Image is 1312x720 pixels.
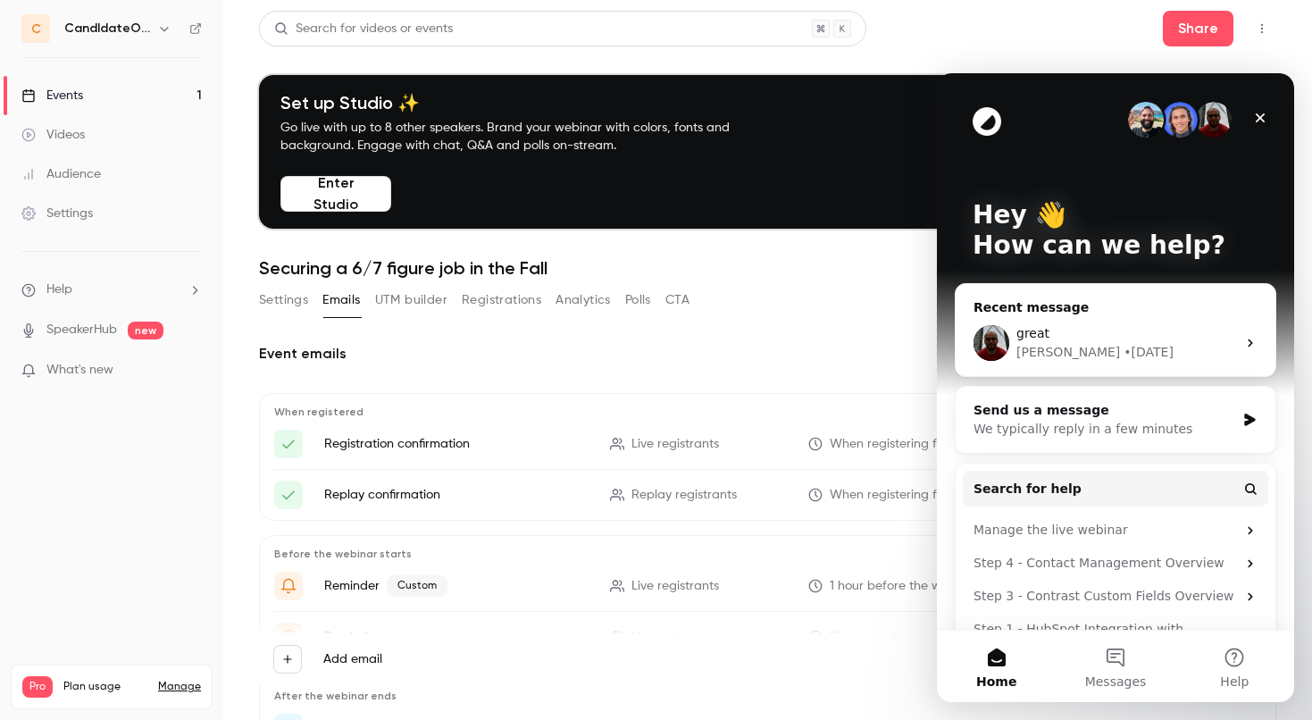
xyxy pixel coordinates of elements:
h4: Set up Studio ✨ [280,92,772,113]
p: When registered [274,405,1261,419]
li: Here's your access link to {{ event_name }}! [274,481,1261,509]
span: 1 hour before the webinar starts [830,577,1015,596]
button: Polls [625,286,651,314]
span: Custom [387,575,447,597]
span: Replay registrants [631,486,737,505]
span: What's new [46,361,113,380]
button: Analytics [556,286,611,314]
span: Plan usage [63,680,147,694]
h2: Event emails [259,343,1276,364]
span: Pro [22,676,53,698]
span: new [128,322,163,339]
p: Reminder [324,575,589,597]
h1: Securing a 6/7 figure job in the Fall [259,257,1276,279]
span: Help [46,280,72,299]
button: Emails [322,286,360,314]
button: Share [1163,11,1233,46]
li: {{ event_name }} is about to go live [274,572,1261,600]
li: Here's your access link to {{ event_name }}! [274,430,1261,458]
li: help-dropdown-opener [21,280,202,299]
h6: CandIdateOps [64,20,150,38]
span: When registering for the replay [830,486,1011,505]
p: Go live with up to 8 other speakers. Brand your webinar with colors, fonts and background. Engage... [280,119,772,155]
div: Audience [21,165,101,183]
button: UTM builder [375,286,447,314]
div: Events [21,87,83,105]
span: Live registrants [631,435,719,454]
button: Enter Studio [280,176,391,212]
p: Before the webinar starts [274,547,1261,561]
span: C [31,20,41,38]
a: SpeakerHub [46,321,117,339]
span: Live registrants [631,577,719,596]
p: Registration confirmation [324,435,589,453]
div: Videos [21,126,85,144]
button: Registrations [462,286,541,314]
iframe: Intercom live chat [937,73,1294,702]
button: Settings [259,286,308,314]
button: CTA [665,286,689,314]
div: Search for videos or events [274,20,453,38]
div: Settings [21,205,93,222]
a: Manage [158,680,201,694]
span: When registering for the webinar [830,435,1022,454]
p: After the webinar ends [274,689,1261,703]
p: Replay confirmation [324,486,589,504]
label: Add email [323,650,382,668]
